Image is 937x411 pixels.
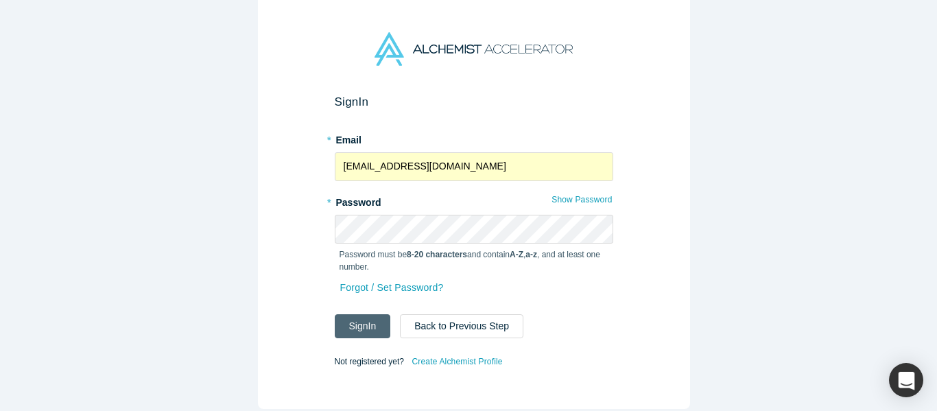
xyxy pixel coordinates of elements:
label: Email [335,128,613,148]
strong: a-z [525,250,537,259]
strong: 8-20 characters [407,250,467,259]
button: Show Password [551,191,613,209]
h2: Sign In [335,95,613,109]
p: Password must be and contain , , and at least one number. [340,248,608,273]
img: Alchemist Accelerator Logo [375,32,572,66]
a: Create Alchemist Profile [411,353,503,371]
a: Forgot / Set Password? [340,276,444,300]
span: Not registered yet? [335,356,404,366]
button: SignIn [335,314,391,338]
button: Back to Previous Step [400,314,523,338]
label: Password [335,191,613,210]
strong: A-Z [510,250,523,259]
